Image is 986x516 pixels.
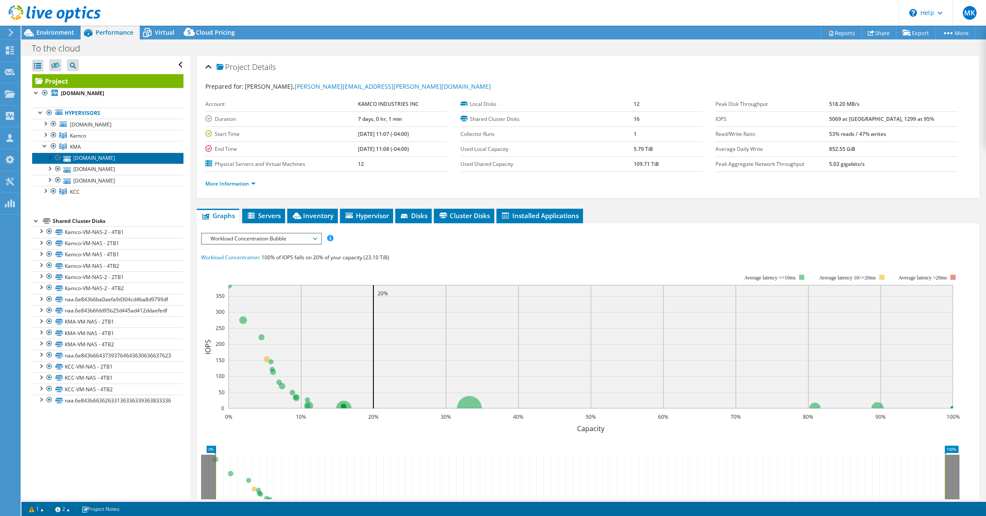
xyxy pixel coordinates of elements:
[730,413,741,420] text: 70%
[216,372,225,380] text: 100
[460,115,634,123] label: Shared Cluster Disks
[715,115,829,123] label: IOPS
[49,504,76,514] a: 2
[23,504,50,514] a: 1
[577,424,605,433] text: Capacity
[70,188,80,195] span: KCC
[829,160,865,168] b: 5.02 gigabits/s
[28,44,93,53] h1: To the cloud
[36,28,74,36] span: Environment
[744,275,796,281] tspan: Average latency <=10ms
[358,145,409,153] b: [DATE] 11:08 (-04:00)
[155,28,174,36] span: Virtual
[829,145,855,153] b: 852.55 GiB
[400,211,427,220] span: Disks
[70,143,81,150] span: KMA
[715,130,829,138] label: Read/Write Ratio
[586,413,596,420] text: 50%
[32,88,183,99] a: [DOMAIN_NAME]
[368,413,379,420] text: 20%
[32,141,183,152] a: KMA
[196,28,235,36] span: Cloud Pricing
[245,82,491,90] span: [PERSON_NAME],
[829,100,860,108] b: 518.20 MB/s
[205,180,256,187] a: More Information
[32,130,183,141] a: Kamco
[803,413,813,420] text: 80%
[963,6,977,20] span: MK
[32,164,183,175] a: [DOMAIN_NAME]
[32,271,183,282] a: Kamco-VM-NAS-2 - 2TB1
[358,160,364,168] b: 12
[225,413,232,420] text: 0%
[201,211,235,220] span: Graphs
[246,211,281,220] span: Servers
[32,186,183,197] a: KCC
[32,238,183,249] a: Kamco-VM-NAS - 2TB1
[70,121,111,128] span: [DOMAIN_NAME]
[32,339,183,350] a: KMA-VM-NAS - 4TB2
[634,100,640,108] b: 12
[216,63,250,72] span: Project
[909,9,917,17] svg: \n
[634,130,637,138] b: 1
[344,211,389,220] span: Hypervisor
[658,413,668,420] text: 60%
[32,395,183,406] a: naa.6e843b66362633136336339363833336
[32,294,183,305] a: naa.6e843b6ba0aefa9d304cd4ba8d9799df
[358,115,402,123] b: 7 days, 0 hr, 1 min
[829,130,886,138] b: 53% reads / 47% writes
[96,28,133,36] span: Performance
[205,115,358,123] label: Duration
[460,160,634,168] label: Used Shared Capacity
[205,100,358,108] label: Account
[295,82,491,90] a: [PERSON_NAME][EMAIL_ADDRESS][PERSON_NAME][DOMAIN_NAME]
[201,254,260,261] span: Workload Concentration:
[441,413,451,420] text: 30%
[32,350,183,361] a: naa.6e843b66437393764643630636637623
[378,290,388,297] text: 20%
[205,82,243,90] label: Prepared for:
[634,115,640,123] b: 16
[935,26,975,39] a: More
[501,211,579,220] span: Installed Applications
[829,115,934,123] b: 5069 at [GEOGRAPHIC_DATA], 1299 at 95%
[715,160,829,168] label: Peak Aggregate Network Throughput
[460,100,634,108] label: Local Disks
[216,292,225,300] text: 350
[292,211,334,220] span: Inventory
[32,249,183,260] a: Kamco-VM-NAS - 4TB1
[32,153,183,164] a: [DOMAIN_NAME]
[32,260,183,271] a: Kamco-VM-NAS - 4TB2
[70,132,86,139] span: Kamco
[252,62,276,72] span: Details
[32,119,183,130] a: [DOMAIN_NAME]
[61,90,104,97] b: [DOMAIN_NAME]
[296,413,306,420] text: 10%
[358,100,419,108] b: KAMCO INDUSTRIES INC
[32,372,183,384] a: KCC-VM-NAS - 4TB1
[206,234,316,244] span: Workload Concentration Bubble
[219,389,225,396] text: 50
[216,324,225,332] text: 250
[32,282,183,294] a: Kamco-VM-NAS-2 - 4TB2
[216,340,225,348] text: 200
[861,26,896,39] a: Share
[205,160,358,168] label: Physical Servers and Virtual Machines
[32,361,183,372] a: KCC-VM-NAS - 2TB1
[216,357,225,364] text: 150
[203,339,213,354] text: IOPS
[32,74,183,88] a: Project
[634,145,653,153] b: 5.79 TiB
[32,305,183,316] a: naa.6e843b6fdd95b25d445ad412ddaefedf
[946,413,959,420] text: 100%
[513,413,523,420] text: 40%
[715,100,829,108] label: Peak Disk Throughput
[875,413,886,420] text: 90%
[460,145,634,153] label: Used Local Capacity
[75,504,126,514] a: Project Notes
[32,327,183,339] a: KMA-VM-NAS - 4TB1
[205,145,358,153] label: End Time
[358,130,409,138] b: [DATE] 11:07 (-04:00)
[899,275,947,281] text: Average latency >20ms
